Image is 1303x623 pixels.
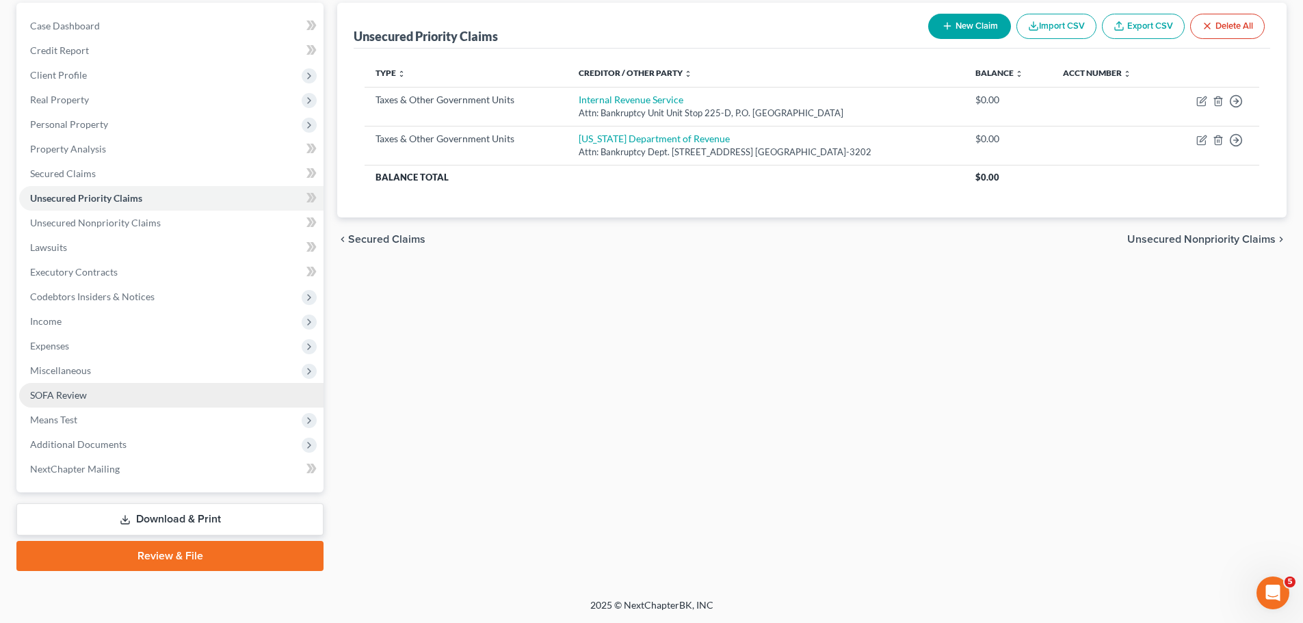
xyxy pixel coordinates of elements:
[16,541,324,571] a: Review & File
[19,14,324,38] a: Case Dashboard
[579,146,953,159] div: Attn: Bankruptcy Dept. [STREET_ADDRESS] [GEOGRAPHIC_DATA]-3202
[579,133,730,144] a: [US_STATE] Department of Revenue
[30,291,155,302] span: Codebtors Insiders & Notices
[30,438,127,450] span: Additional Documents
[684,70,692,78] i: unfold_more
[579,94,683,105] a: Internal Revenue Service
[1276,234,1287,245] i: chevron_right
[19,38,324,63] a: Credit Report
[376,93,556,107] div: Taxes & Other Government Units
[30,266,118,278] span: Executory Contracts
[19,383,324,408] a: SOFA Review
[337,234,348,245] i: chevron_left
[365,165,964,189] th: Balance Total
[975,68,1023,78] a: Balance unfold_more
[928,14,1011,39] button: New Claim
[1102,14,1185,39] a: Export CSV
[579,68,692,78] a: Creditor / Other Party unfold_more
[975,93,1042,107] div: $0.00
[30,118,108,130] span: Personal Property
[376,68,406,78] a: Type unfold_more
[30,20,100,31] span: Case Dashboard
[19,161,324,186] a: Secured Claims
[30,389,87,401] span: SOFA Review
[19,235,324,260] a: Lawsuits
[19,186,324,211] a: Unsecured Priority Claims
[1127,234,1287,245] button: Unsecured Nonpriority Claims chevron_right
[19,457,324,481] a: NextChapter Mailing
[16,503,324,535] a: Download & Print
[975,172,999,183] span: $0.00
[19,260,324,284] a: Executory Contracts
[30,69,87,81] span: Client Profile
[1063,68,1131,78] a: Acct Number unfold_more
[1016,14,1096,39] button: Import CSV
[376,132,556,146] div: Taxes & Other Government Units
[19,137,324,161] a: Property Analysis
[30,168,96,179] span: Secured Claims
[1285,576,1295,587] span: 5
[354,28,498,44] div: Unsecured Priority Claims
[30,315,62,327] span: Income
[30,241,67,253] span: Lawsuits
[1256,576,1289,609] iframe: Intercom live chat
[348,234,425,245] span: Secured Claims
[30,192,142,204] span: Unsecured Priority Claims
[19,211,324,235] a: Unsecured Nonpriority Claims
[30,94,89,105] span: Real Property
[30,44,89,56] span: Credit Report
[975,132,1042,146] div: $0.00
[337,234,425,245] button: chevron_left Secured Claims
[30,463,120,475] span: NextChapter Mailing
[30,364,91,376] span: Miscellaneous
[30,414,77,425] span: Means Test
[1015,70,1023,78] i: unfold_more
[30,217,161,228] span: Unsecured Nonpriority Claims
[579,107,953,120] div: Attn: Bankruptcy Unit Unit Stop 225-D, P.O. [GEOGRAPHIC_DATA]
[397,70,406,78] i: unfold_more
[1127,234,1276,245] span: Unsecured Nonpriority Claims
[30,143,106,155] span: Property Analysis
[1190,14,1265,39] button: Delete All
[1123,70,1131,78] i: unfold_more
[262,598,1042,623] div: 2025 © NextChapterBK, INC
[30,340,69,352] span: Expenses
